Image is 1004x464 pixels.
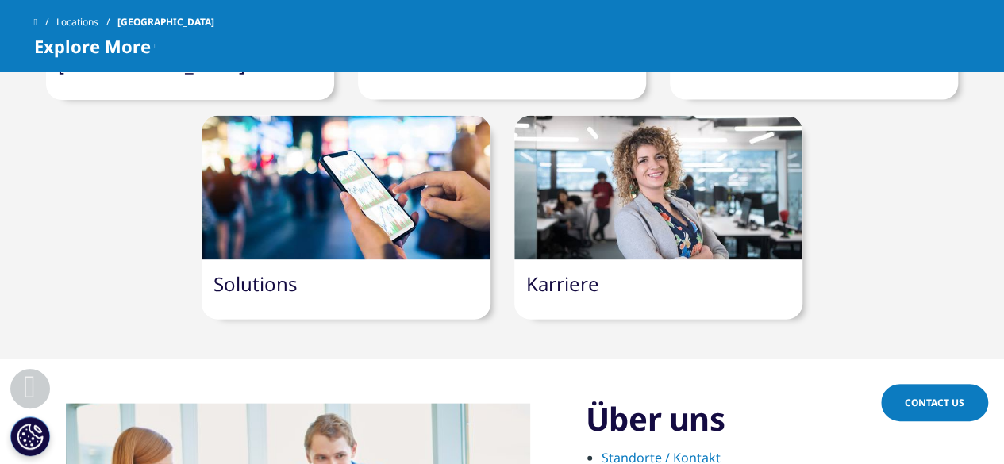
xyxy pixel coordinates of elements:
span: [GEOGRAPHIC_DATA] [117,8,214,36]
a: Karriere [526,270,599,297]
a: Contact Us [881,384,988,421]
a: Locations [56,8,117,36]
span: Explore More [34,36,151,56]
span: Contact Us [905,396,964,409]
h3: Über uns [586,399,971,439]
button: Cookie-Einstellungen [10,416,50,456]
a: Solutions [213,270,298,297]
